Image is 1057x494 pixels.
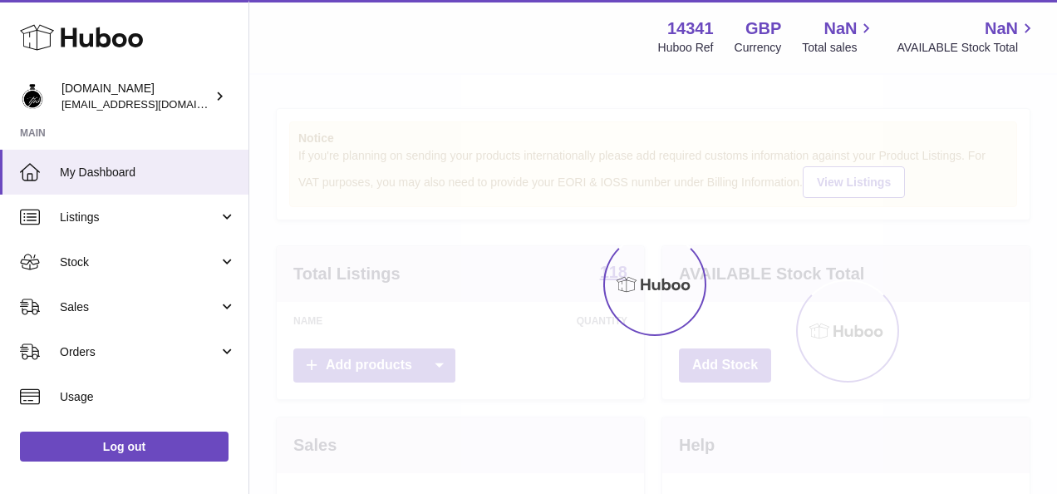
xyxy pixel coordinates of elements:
span: Orders [60,344,219,360]
a: NaN Total sales [802,17,876,56]
span: My Dashboard [60,165,236,180]
strong: GBP [745,17,781,40]
span: NaN [985,17,1018,40]
span: Usage [60,389,236,405]
span: NaN [823,17,857,40]
div: Huboo Ref [658,40,714,56]
span: AVAILABLE Stock Total [897,40,1037,56]
div: [DOMAIN_NAME] [61,81,211,112]
span: [EMAIL_ADDRESS][DOMAIN_NAME] [61,97,244,111]
a: Log out [20,432,229,462]
span: Total sales [802,40,876,56]
a: NaN AVAILABLE Stock Total [897,17,1037,56]
span: Sales [60,299,219,315]
div: Currency [735,40,782,56]
strong: 14341 [667,17,714,40]
span: Listings [60,210,219,225]
span: Stock [60,254,219,270]
img: internalAdmin-14341@internal.huboo.com [20,84,45,109]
